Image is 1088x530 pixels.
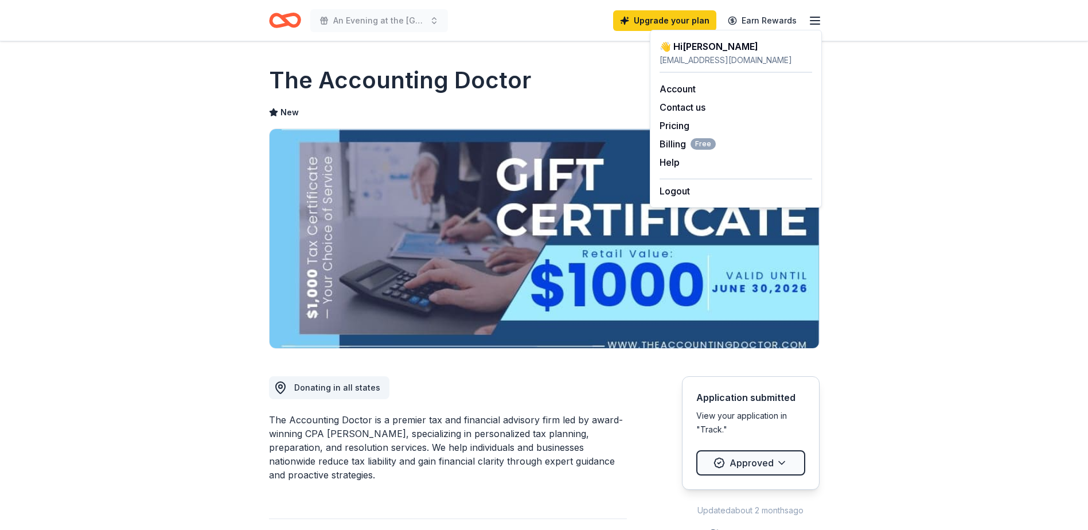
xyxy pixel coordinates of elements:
a: Pricing [660,120,689,131]
a: Upgrade your plan [613,10,716,31]
a: Account [660,83,696,95]
button: BillingFree [660,137,716,151]
button: Approved [696,450,805,476]
button: Help [660,155,680,169]
button: Logout [660,184,690,198]
span: An Evening at the [GEOGRAPHIC_DATA] [333,14,425,28]
img: Image for The Accounting Doctor [270,129,819,348]
button: An Evening at the [GEOGRAPHIC_DATA] [310,9,448,32]
span: New [280,106,299,119]
div: The Accounting Doctor is a premier tax and financial advisory firm led by award-winning CPA [PERS... [269,413,627,482]
div: View your application in "Track." [696,409,805,437]
span: Billing [660,137,716,151]
span: Donating in all states [294,383,380,392]
a: Home [269,7,301,34]
div: Application submitted [696,391,805,404]
div: Updated about 2 months ago [682,504,820,517]
span: Approved [730,455,774,470]
div: 👋 Hi [PERSON_NAME] [660,40,812,53]
h1: The Accounting Doctor [269,64,531,96]
button: Contact us [660,100,705,114]
a: Earn Rewards [721,10,804,31]
span: Free [691,138,716,150]
div: [EMAIL_ADDRESS][DOMAIN_NAME] [660,53,812,67]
